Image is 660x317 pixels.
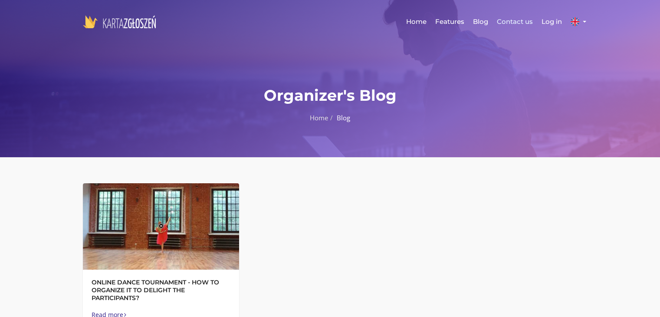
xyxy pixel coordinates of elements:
a: Log in [537,9,566,35]
a: Home [310,113,328,122]
a: Features [431,9,469,35]
a: Online dance tournament - how to organize it to delight the participants? [92,278,219,302]
img: language pl [571,17,579,26]
img: Online dance tournament - how to organize it to delight the participants? [83,183,239,270]
h2: Organizer's Blog [83,87,578,104]
li: Blog [328,112,350,123]
a: Home [402,9,431,35]
a: Blog [469,9,493,35]
img: logo [83,15,156,28]
a: Contact us [493,9,537,35]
